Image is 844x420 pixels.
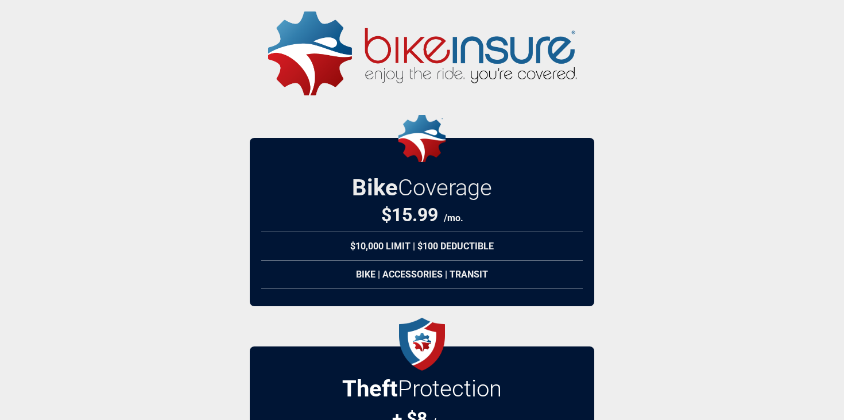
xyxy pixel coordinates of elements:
[342,375,502,402] h2: Protection
[444,213,463,224] span: /mo.
[398,174,492,201] span: Coverage
[261,232,583,261] div: $10,000 Limit | $100 Deductible
[261,260,583,289] div: Bike | Accessories | Transit
[352,174,492,201] h2: Bike
[381,204,463,226] div: $ 15.99
[342,375,398,402] strong: Theft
